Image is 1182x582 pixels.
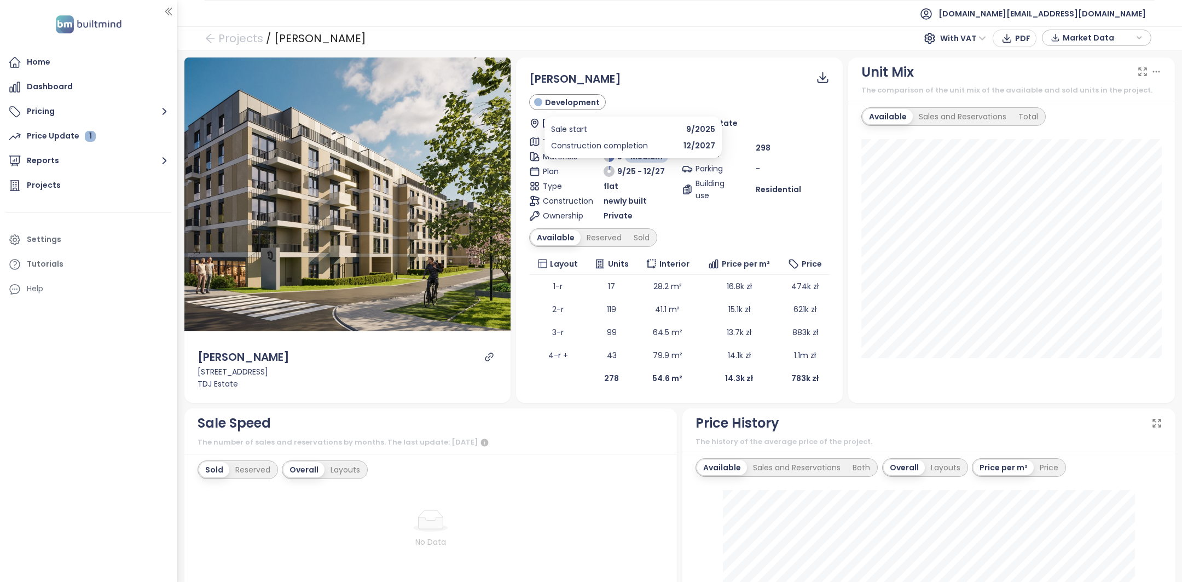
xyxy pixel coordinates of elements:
div: Sales and Reservations [747,460,847,475]
a: link [484,352,494,362]
div: Reserved [229,462,276,477]
div: Price Update [27,129,96,143]
div: Settings [27,233,61,246]
span: 12/2027 [683,140,715,152]
div: The number of sales and reservations by months. The last update: [DATE] [198,436,664,450]
img: logo [53,13,125,36]
span: Price per m² [722,258,770,270]
span: 15.1k zł [728,304,750,315]
div: Reserved [581,230,628,245]
span: Construction [543,195,580,207]
td: 41.1 m² [637,298,698,321]
span: 9/2025 [686,123,715,135]
div: Layouts [325,462,366,477]
span: 13.7k zł [727,327,751,338]
div: [PERSON_NAME] [198,349,289,366]
span: Transport [543,136,580,148]
span: - [756,163,760,174]
div: Tutorials [27,257,63,271]
span: 474k zł [791,281,819,292]
a: arrow-left Projects [205,28,263,48]
td: 43 [587,344,637,367]
div: [PERSON_NAME] [274,28,366,48]
td: 79.9 m² [637,344,698,367]
div: No Data [229,536,633,548]
span: 883k zł [792,327,818,338]
span: 9/25 - 12/27 [617,165,665,177]
span: Ownership [543,210,580,222]
div: Home [27,55,50,69]
td: 3-r [529,321,586,344]
span: Development [545,96,600,108]
td: 64.5 m² [637,321,698,344]
span: flat [604,180,618,192]
span: [DOMAIN_NAME][EMAIL_ADDRESS][DOMAIN_NAME] [938,1,1146,27]
div: Price History [696,413,779,434]
span: newly built [604,195,647,207]
div: Available [863,109,913,124]
span: [PERSON_NAME] [529,71,621,88]
div: Available [697,460,747,475]
td: 2-r [529,298,586,321]
div: Dashboard [27,80,73,94]
div: Price per m² [974,460,1034,475]
span: Market Data [1063,30,1133,46]
a: Dashboard [5,76,171,98]
span: arrow-left [205,33,216,44]
b: 54.6 m² [652,373,682,384]
td: 99 [587,321,637,344]
div: The history of the average price of the project. [696,436,1162,447]
td: 17 [587,275,637,298]
div: button [1048,30,1145,46]
div: Overall [884,460,925,475]
div: Sold [628,230,656,245]
span: Materials [543,151,580,163]
span: With VAT [940,30,986,47]
td: 4-r + [529,344,586,367]
div: Total [1012,109,1044,124]
span: Price [802,258,822,270]
div: Sales and Reservations [913,109,1012,124]
div: Sale Speed [198,413,271,434]
span: Parking [696,163,733,175]
button: PDF [993,30,1036,47]
span: 298 [756,142,770,154]
span: Construction completion [551,140,648,152]
a: Projects [5,175,171,197]
div: Both [847,460,876,475]
span: 621k zł [793,304,816,315]
span: Units [608,258,629,270]
span: 1.1m zł [794,350,816,361]
span: Private [604,210,633,222]
div: [STREET_ADDRESS] [198,366,498,378]
a: Tutorials [5,253,171,275]
span: Type [543,180,580,192]
span: [STREET_ADDRESS] [542,117,618,129]
span: 16.8k zł [727,281,752,292]
button: Pricing [5,101,171,123]
td: 28.2 m² [637,275,698,298]
span: PDF [1015,32,1030,44]
div: Help [5,278,171,300]
span: Building use [696,177,733,201]
td: 119 [587,298,637,321]
span: 14.1k zł [728,350,751,361]
b: 278 [604,373,619,384]
td: 1-r [529,275,586,298]
div: Unit Mix [861,62,914,83]
div: Overall [283,462,325,477]
b: 14.3k zł [725,373,753,384]
a: Home [5,51,171,73]
div: TDJ Estate [198,378,498,390]
span: Sale start [551,123,587,135]
div: Available [531,230,581,245]
div: 1 [85,131,96,142]
div: / [266,28,271,48]
div: Help [27,282,43,296]
span: Layout [550,258,578,270]
button: Reports [5,150,171,172]
span: Residential [756,183,801,195]
div: Layouts [925,460,966,475]
div: Price [1034,460,1064,475]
